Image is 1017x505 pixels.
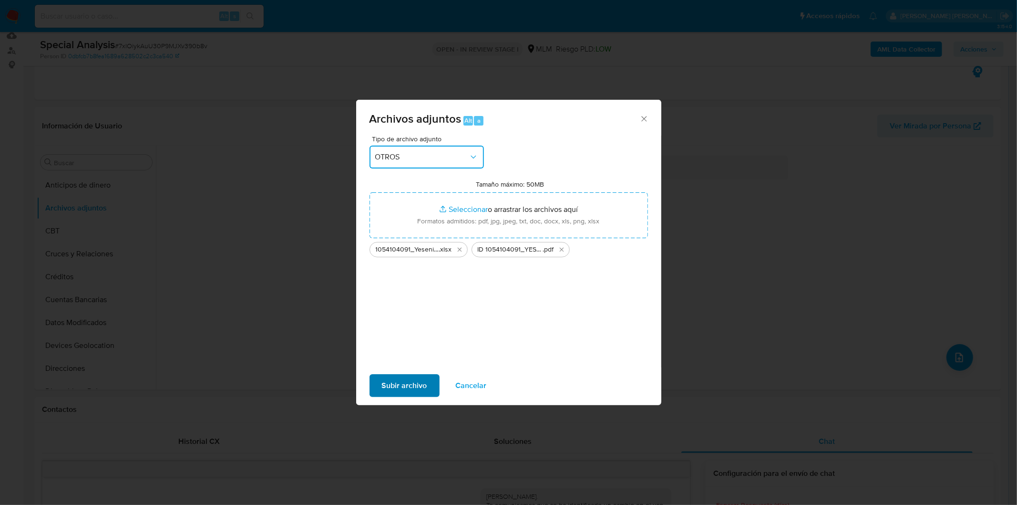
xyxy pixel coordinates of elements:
[375,152,469,162] span: OTROS
[476,180,544,189] label: Tamaño máximo: 50MB
[443,374,499,397] button: Cancelar
[370,110,462,127] span: Archivos adjuntos
[477,116,481,125] span: a
[454,244,465,255] button: Eliminar 1054104091_Yesenia Sanchez Cruz_SPAR.xlsx
[456,375,487,396] span: Cancelar
[543,245,554,254] span: .pdf
[439,245,452,254] span: .xlsx
[370,238,648,257] ul: Archivos seleccionados
[382,375,427,396] span: Subir archivo
[464,116,472,125] span: Alt
[376,245,439,254] span: 1054104091_Yesenia [PERSON_NAME]
[370,146,484,168] button: OTROS
[478,245,543,254] span: ID 1054104091_YESENIA [PERSON_NAME]
[372,136,486,142] span: Tipo de archivo adjunto
[639,114,648,123] button: Cerrar
[556,244,567,255] button: Eliminar ID 1054104091_YESENIA SANCHEZ CRUZ_SPAR.pdf
[370,374,440,397] button: Subir archivo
